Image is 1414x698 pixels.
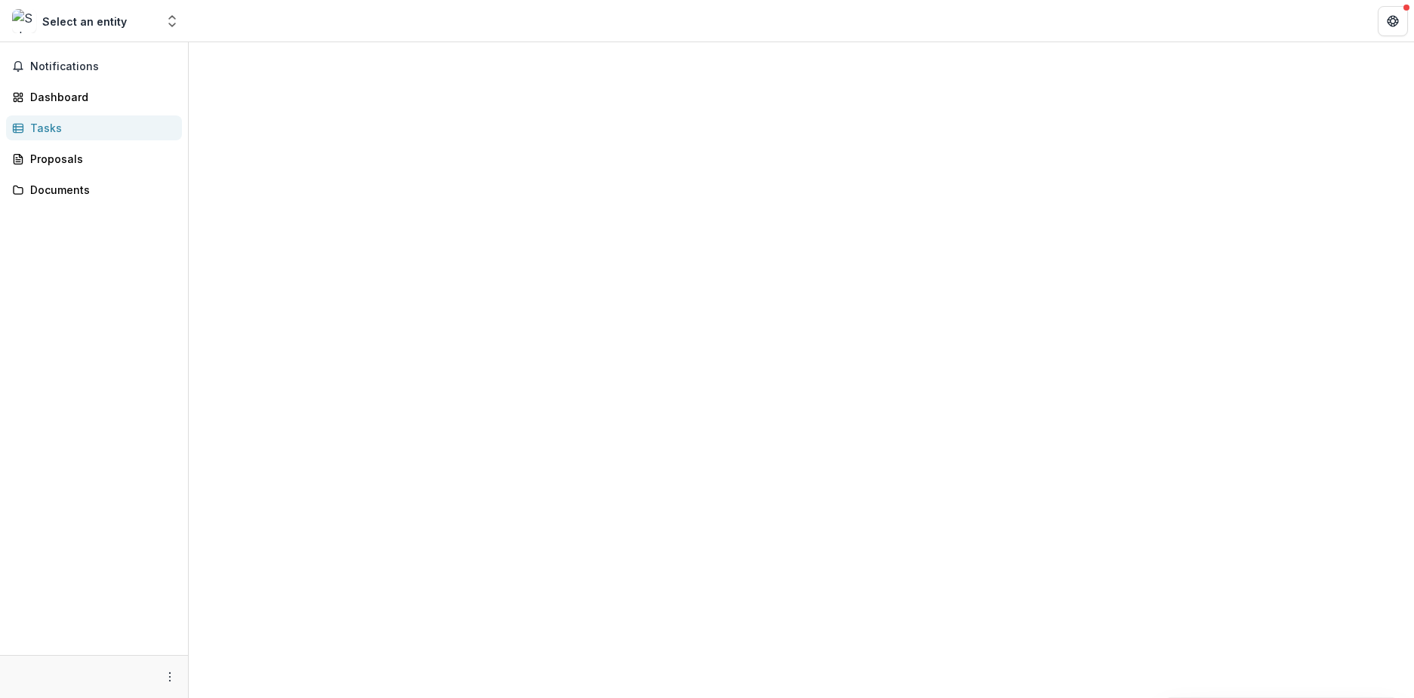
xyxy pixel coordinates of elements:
button: Get Help [1378,6,1408,36]
div: Proposals [30,151,170,167]
button: Notifications [6,54,182,78]
a: Dashboard [6,85,182,109]
div: Select an entity [42,14,127,29]
button: More [161,668,179,686]
div: Tasks [30,120,170,136]
a: Documents [6,177,182,202]
button: Open entity switcher [162,6,183,36]
img: Select an entity [12,9,36,33]
a: Tasks [6,115,182,140]
a: Proposals [6,146,182,171]
div: Dashboard [30,89,170,105]
span: Notifications [30,60,176,73]
div: Documents [30,182,170,198]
